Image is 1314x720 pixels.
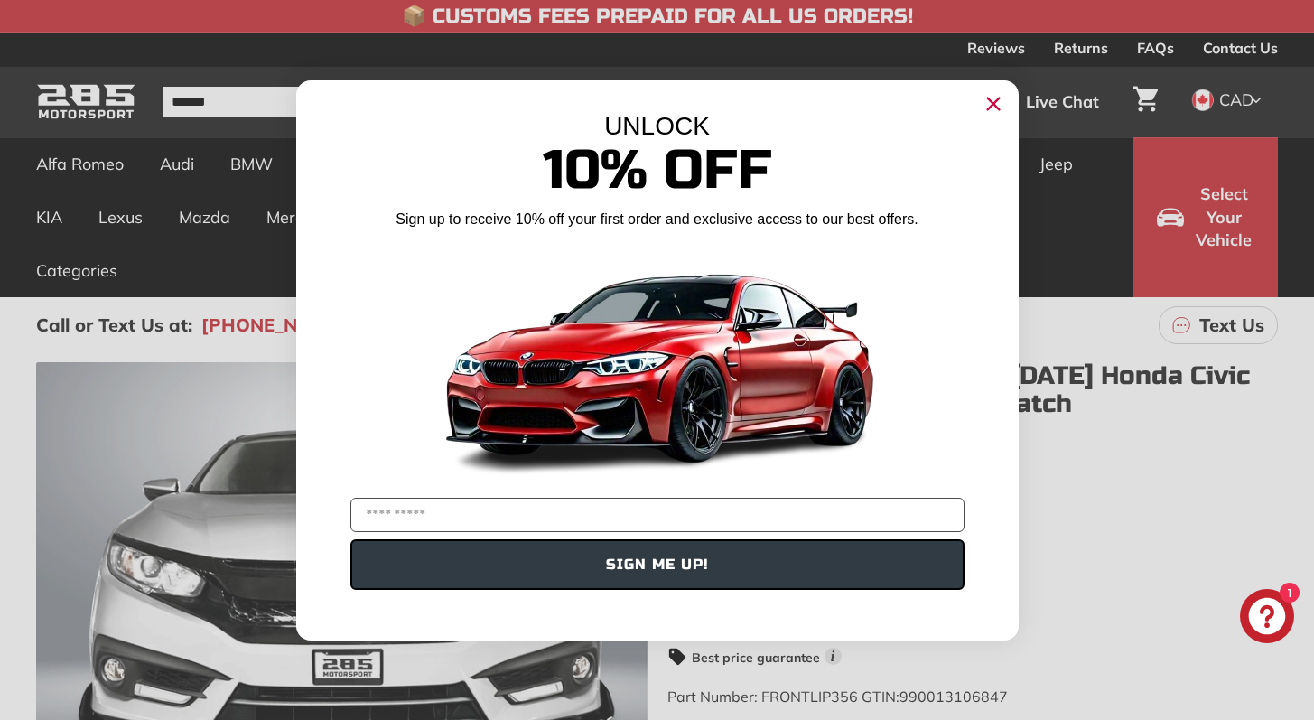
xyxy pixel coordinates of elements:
span: Sign up to receive 10% off your first order and exclusive access to our best offers. [396,211,918,227]
span: 10% Off [543,137,772,203]
inbox-online-store-chat: Shopify online store chat [1235,589,1300,648]
img: Banner showing BMW 4 Series Body kit [432,237,883,491]
button: SIGN ME UP! [350,539,965,590]
button: Close dialog [979,89,1008,118]
input: YOUR EMAIL [350,498,965,532]
span: UNLOCK [604,112,710,140]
